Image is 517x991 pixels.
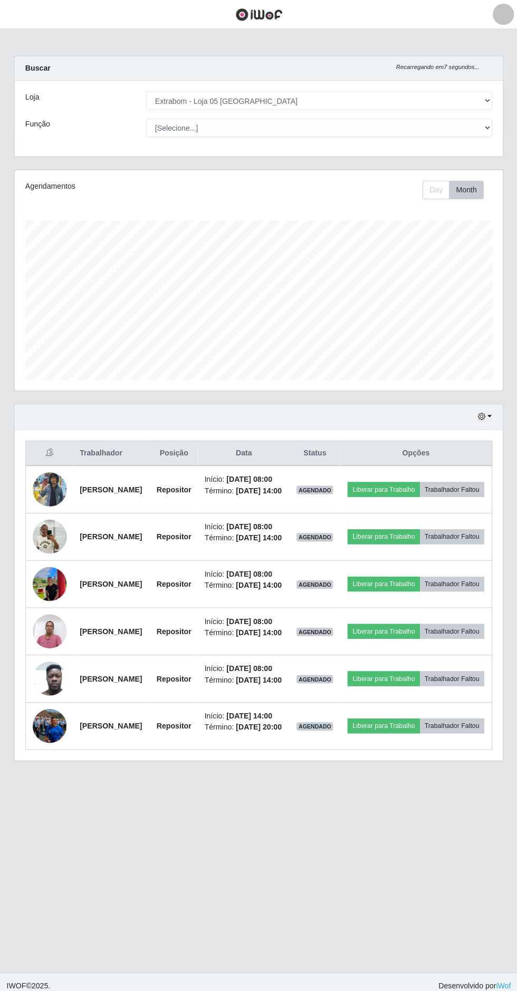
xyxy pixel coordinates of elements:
[205,716,283,727] li: Término:
[226,706,272,714] time: [DATE] 14:00
[347,525,418,540] button: Liberar para Trabalho
[347,666,418,681] button: Liberar para Trabalho
[205,611,283,622] li: Início:
[347,572,418,587] button: Liberar para Trabalho
[296,716,333,725] span: AGENDADO
[81,481,142,490] strong: [PERSON_NAME]
[236,623,281,631] time: [DATE] 14:00
[205,705,283,716] li: Início:
[296,623,333,631] span: AGENDADO
[226,659,272,667] time: [DATE] 08:00
[418,572,482,587] button: Trabalhador Faltou
[205,481,283,492] li: Término:
[437,973,509,984] span: Desenvolvido por
[34,604,68,648] img: 1751500002746.jpeg
[421,179,490,198] div: Toolbar with button groups
[205,517,283,528] li: Início:
[347,478,418,493] button: Liberar para Trabalho
[74,438,150,462] th: Trabalhador
[157,622,192,630] strong: Repositor
[226,471,272,480] time: [DATE] 08:00
[347,619,418,634] button: Liberar para Trabalho
[205,658,283,669] li: Início:
[235,8,282,21] img: CoreUI Logo
[81,622,142,630] strong: [PERSON_NAME]
[296,529,333,537] span: AGENDADO
[418,666,482,681] button: Trabalhador Faltou
[205,575,283,586] li: Término:
[27,179,210,190] div: Agendamentos
[205,622,283,633] li: Término:
[418,525,482,540] button: Trabalhador Faltou
[339,438,490,462] th: Opções
[226,612,272,620] time: [DATE] 08:00
[226,565,272,574] time: [DATE] 08:00
[27,91,41,102] label: Loja
[27,118,52,129] label: Função
[418,478,482,493] button: Trabalhador Faltou
[157,716,192,724] strong: Repositor
[296,669,333,678] span: AGENDADO
[296,482,333,490] span: AGENDADO
[81,528,142,537] strong: [PERSON_NAME]
[157,528,192,537] strong: Repositor
[81,575,142,584] strong: [PERSON_NAME]
[81,669,142,677] strong: [PERSON_NAME]
[418,619,482,634] button: Trabalhador Faltou
[395,63,477,70] i: Recarregando em 7 segundos...
[34,690,68,750] img: 1748446152061.jpeg
[447,179,482,198] button: Month
[205,669,283,680] li: Término:
[157,481,192,490] strong: Repositor
[34,650,68,695] img: 1752240503599.jpeg
[8,973,52,984] span: © 2025 .
[27,63,52,72] strong: Buscar
[157,669,192,677] strong: Repositor
[236,529,281,538] time: [DATE] 14:00
[236,717,281,725] time: [DATE] 20:00
[226,518,272,527] time: [DATE] 08:00
[34,455,68,516] img: 1749856476670.jpeg
[81,716,142,724] strong: [PERSON_NAME]
[347,713,418,727] button: Liberar para Trabalho
[8,974,28,982] span: IWOF
[205,528,283,539] li: Término:
[421,179,448,198] button: Day
[289,438,339,462] th: Status
[494,974,509,982] a: iWof
[205,470,283,481] li: Início:
[34,510,68,555] img: 1750257157431.jpeg
[418,713,482,727] button: Trabalhador Faltou
[205,564,283,575] li: Início:
[236,670,281,678] time: [DATE] 14:00
[198,438,289,462] th: Data
[34,557,68,602] img: 1751250700019.jpeg
[157,575,192,584] strong: Repositor
[236,576,281,585] time: [DATE] 14:00
[421,179,482,198] div: First group
[150,438,198,462] th: Posição
[236,482,281,491] time: [DATE] 14:00
[296,576,333,584] span: AGENDADO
